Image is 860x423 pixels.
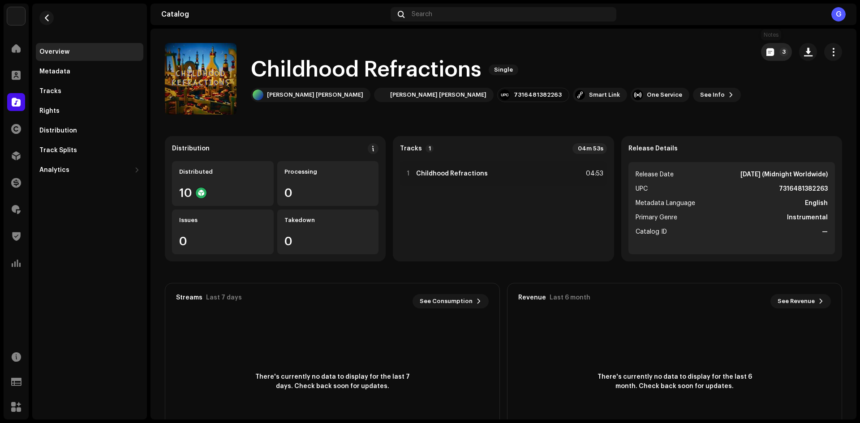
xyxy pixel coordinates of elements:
p-badge: 1 [426,145,434,153]
div: Issues [179,217,267,224]
div: Overview [39,48,69,56]
div: Track Splits [39,147,77,154]
div: 04m 53s [572,143,607,154]
div: Distribution [39,127,77,134]
img: 14c24ec4-69e8-4766-a976-88f869e121d5 [376,90,387,100]
strong: [DATE] (Midnight Worldwide) [740,169,828,180]
img: bb549e82-3f54-41b5-8d74-ce06bd45c366 [7,7,25,25]
span: See Info [700,86,725,104]
div: Smart Link [589,91,620,98]
re-m-nav-item: Metadata [36,63,143,81]
strong: Tracks [400,145,422,152]
span: Catalog ID [636,226,667,237]
div: [PERSON_NAME] [PERSON_NAME] [267,91,363,98]
span: Primary Genre [636,212,677,223]
div: Tracks [39,88,61,95]
div: Last 7 days [206,294,242,301]
div: Analytics [39,167,69,174]
div: 04:53 [584,168,603,179]
span: Metadata Language [636,198,695,209]
div: 7316481382263 [514,91,562,98]
span: See Consumption [420,292,473,310]
strong: 7316481382263 [779,184,828,194]
button: 3 [761,43,792,61]
strong: Release Details [628,145,678,152]
re-m-nav-dropdown: Analytics [36,161,143,179]
div: Metadata [39,68,70,75]
p-badge: 3 [779,47,788,56]
div: Distribution [172,145,210,152]
div: Last 6 month [550,294,590,301]
div: Distributed [179,168,267,175]
re-m-nav-item: Track Splits [36,141,143,159]
span: Release Date [636,169,674,180]
div: Takedown [284,217,372,224]
div: Streams [176,294,202,301]
div: Catalog [161,11,387,18]
re-m-nav-item: Overview [36,43,143,61]
re-m-nav-item: Tracks [36,82,143,100]
button: See Info [693,88,741,102]
span: There's currently no data to display for the last 6 month. Check back soon for updates. [594,372,755,391]
button: See Revenue [770,294,831,308]
strong: English [805,198,828,209]
div: Processing [284,168,372,175]
div: Revenue [518,294,546,301]
div: Rights [39,107,60,115]
div: G [831,7,846,21]
span: Search [412,11,432,18]
span: There's currently no data to display for the last 7 days. Check back soon for updates. [252,372,413,391]
strong: Childhood Refractions [416,170,488,177]
span: Single [489,64,518,75]
div: [PERSON_NAME] [PERSON_NAME] [390,91,486,98]
re-m-nav-item: Distribution [36,122,143,140]
span: UPC [636,184,648,194]
button: See Consumption [413,294,489,308]
div: One Service [647,91,682,98]
h1: Childhood Refractions [251,56,482,84]
span: See Revenue [778,292,815,310]
re-m-nav-item: Rights [36,102,143,120]
strong: Instrumental [787,212,828,223]
strong: — [822,226,828,237]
